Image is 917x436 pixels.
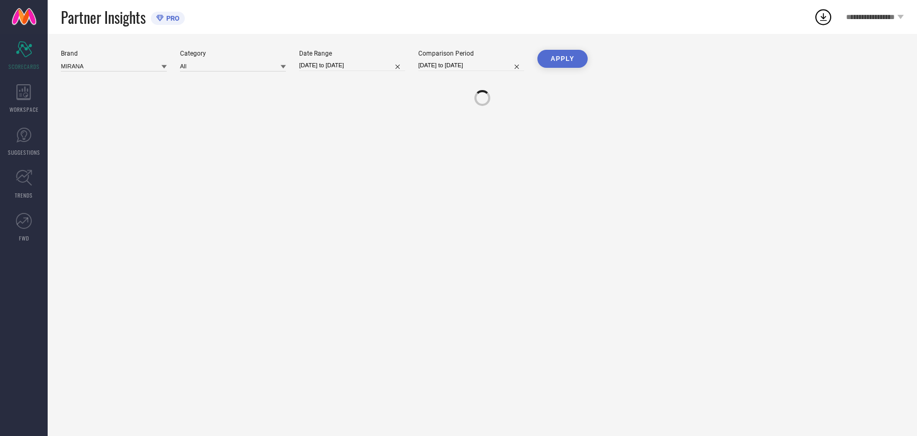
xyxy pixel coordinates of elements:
[299,50,405,57] div: Date Range
[418,60,524,71] input: Select comparison period
[180,50,286,57] div: Category
[299,60,405,71] input: Select date range
[15,191,33,199] span: TRENDS
[418,50,524,57] div: Comparison Period
[8,148,40,156] span: SUGGESTIONS
[61,6,146,28] span: Partner Insights
[164,14,179,22] span: PRO
[61,50,167,57] div: Brand
[8,63,40,70] span: SCORECARDS
[19,234,29,242] span: FWD
[537,50,588,68] button: APPLY
[814,7,833,26] div: Open download list
[10,105,39,113] span: WORKSPACE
